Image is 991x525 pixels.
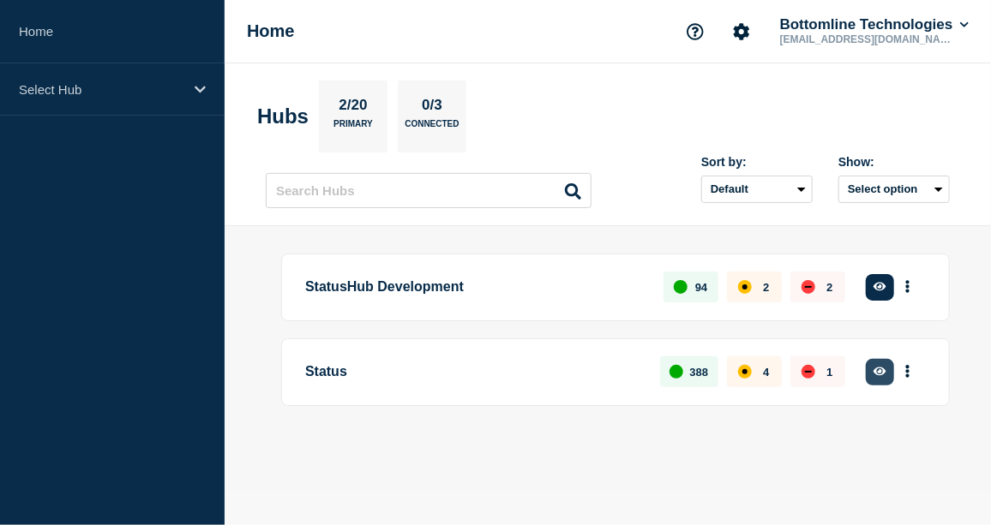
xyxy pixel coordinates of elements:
[670,365,683,379] div: up
[416,97,449,119] p: 0/3
[777,16,972,33] button: Bottomline Technologies
[763,366,769,379] p: 4
[777,33,955,45] p: [EMAIL_ADDRESS][DOMAIN_NAME]
[695,281,707,294] p: 94
[257,104,309,128] h2: Hubs
[305,271,644,303] p: StatusHub Development
[305,356,640,388] p: Status
[897,271,919,303] button: More actions
[690,366,709,379] p: 388
[724,14,760,50] button: Account settings
[838,176,950,203] button: Select option
[763,281,769,294] p: 2
[333,119,373,137] p: Primary
[266,173,592,208] input: Search Hubs
[802,365,815,379] div: down
[826,281,832,294] p: 2
[247,21,295,41] h1: Home
[738,280,752,294] div: affected
[674,280,688,294] div: up
[677,14,713,50] button: Support
[19,82,183,97] p: Select Hub
[701,176,813,203] select: Sort by
[897,356,919,388] button: More actions
[333,97,374,119] p: 2/20
[802,280,815,294] div: down
[405,119,459,137] p: Connected
[838,155,950,169] div: Show:
[701,155,813,169] div: Sort by:
[738,365,752,379] div: affected
[826,366,832,379] p: 1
